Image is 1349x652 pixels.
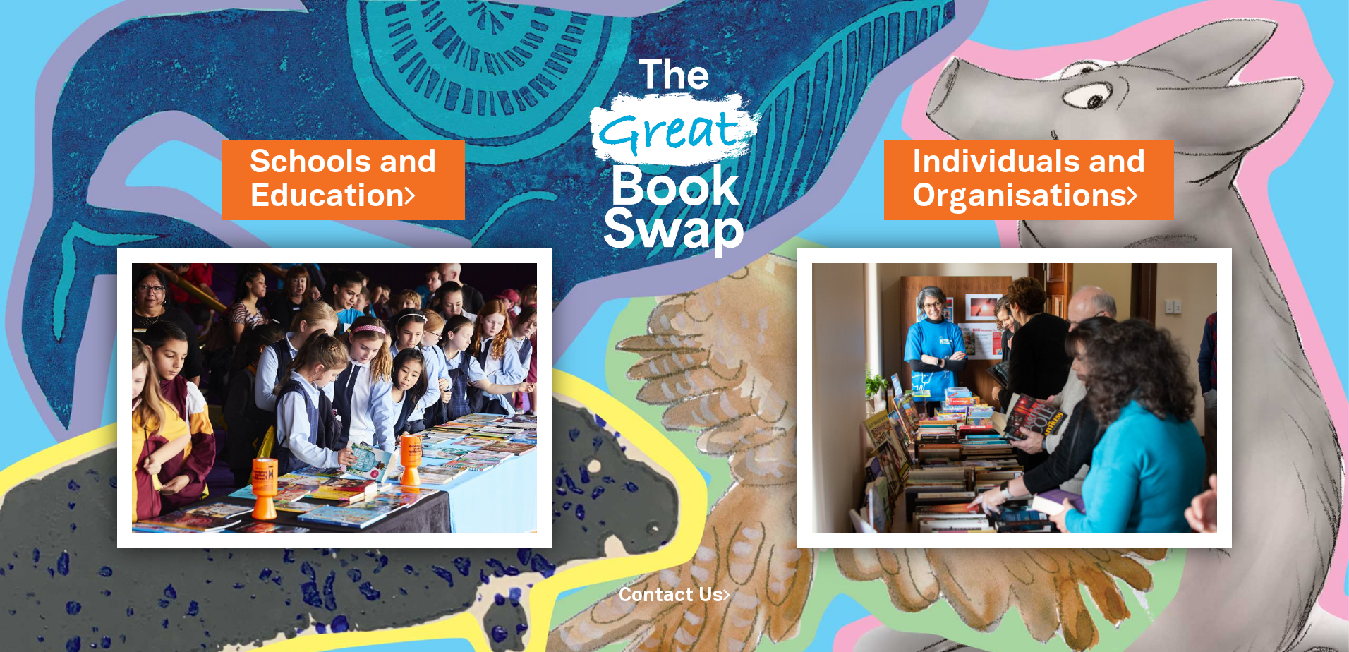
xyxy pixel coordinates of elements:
img: Individuals and Organisations [797,248,1231,548]
img: Great Bookswap logo [573,17,777,287]
a: Schools andEducation [250,140,437,219]
a: Individuals andOrganisations [912,140,1146,219]
a: Contact Us [619,587,730,605]
img: Schools and Education [117,248,551,548]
